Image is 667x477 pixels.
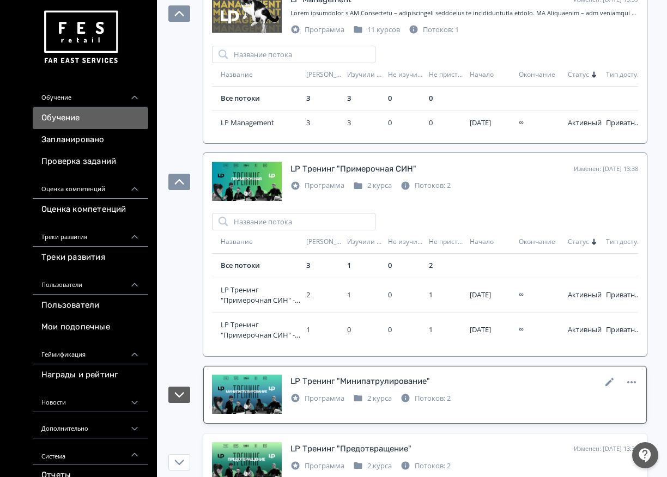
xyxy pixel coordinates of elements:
[519,118,563,129] div: ∞
[33,247,148,268] a: Треки развития
[409,25,459,35] div: Потоков: 1
[347,118,384,129] div: 3
[33,438,148,464] div: Система
[574,164,638,174] div: Изменен: [DATE] 13:38
[388,325,425,335] div: 0
[470,237,494,247] span: Начало
[221,70,253,79] span: Название
[347,237,384,247] div: Изучили все
[33,316,148,338] a: Мои подопечные
[33,338,148,364] div: Геймификация
[429,237,465,247] div: Не приступали
[290,375,430,388] div: LP Тренинг "Минипатрулирование"
[290,180,344,191] div: Программа
[429,325,465,335] div: 1
[353,25,400,35] div: 11 курсов
[306,93,343,104] div: 3
[290,443,411,455] div: LP Тренинг "Предотвращение"
[347,325,384,335] div: 0
[401,393,451,404] div: Потоков: 2
[429,93,465,104] div: 0
[401,461,451,472] div: Потоков: 2
[429,290,465,301] div: 1
[568,70,589,79] span: Статус
[388,260,425,271] div: 0
[606,70,642,79] div: Тип доступа
[470,325,514,335] div: 4 авг. 2025
[33,386,148,412] div: Новости
[470,290,514,301] div: 4 авг. 2025
[306,290,343,301] div: 2
[221,260,260,270] a: Все потоки
[33,199,148,221] a: Оценка компетенций
[33,151,148,173] a: Проверка заданий
[33,412,148,438] div: Дополнительно
[568,237,589,247] span: Статус
[347,260,384,271] div: 1
[353,393,392,404] div: 2 курса
[347,290,384,301] div: 1
[221,285,302,306] a: LP Тренинг "Примерочная СИН" - 90 дней
[388,290,425,301] div: 0
[388,118,425,129] div: 0
[353,461,392,472] div: 2 курса
[606,325,642,335] div: Приватный
[388,70,425,79] div: Не изучили все
[33,221,148,247] div: Треки развития
[519,290,563,301] div: ∞
[33,129,148,151] a: Запланировано
[470,118,514,129] div: 17 июня 2025
[33,295,148,316] a: Пользователи
[306,325,343,335] div: 1
[606,237,642,247] div: Тип доступа
[306,70,343,79] div: [PERSON_NAME]
[290,163,416,175] div: LP Тренинг "Примерочная СИН"
[290,9,638,18] div: Добро пожаловать в LP Management – адаптационная программа по предотвращению потерь. LP Managemen...
[221,118,302,129] a: LP Management
[568,118,602,129] div: Активный
[41,7,120,68] img: https://files.teachbase.ru/system/account/57463/logo/medium-936fc5084dd2c598f50a98b9cbe0469a.png
[221,93,260,103] a: Все потоки
[306,237,343,247] div: [PERSON_NAME]
[33,268,148,295] div: Пользователи
[568,290,602,301] div: Активный
[33,107,148,129] a: Обучение
[429,70,465,79] div: Не приступали
[429,260,465,271] div: 2
[33,364,148,386] a: Награды и рейтинг
[306,118,343,129] div: 3
[33,173,148,199] div: Оценка компетенций
[290,393,344,404] div: Программа
[429,118,465,129] div: 0
[574,444,638,454] div: Изменен: [DATE] 13:35
[519,237,555,247] span: Окончание
[221,320,302,341] a: LP Тренинг "Примерочная СИН" - 30 дней
[306,260,343,271] div: 3
[388,93,425,104] div: 0
[388,237,425,247] div: Не изучили все
[290,461,344,472] div: Программа
[401,180,451,191] div: Потоков: 2
[347,70,384,79] div: Изучили все
[470,70,494,79] span: Начало
[568,325,602,335] div: Активный
[33,81,148,107] div: Обучение
[519,325,563,335] div: ∞
[519,70,555,79] span: Окончание
[347,93,384,104] div: 3
[353,180,392,191] div: 2 курса
[606,290,642,301] div: Приватный
[221,237,253,247] span: Название
[606,118,642,129] div: Приватный
[290,25,344,35] div: Программа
